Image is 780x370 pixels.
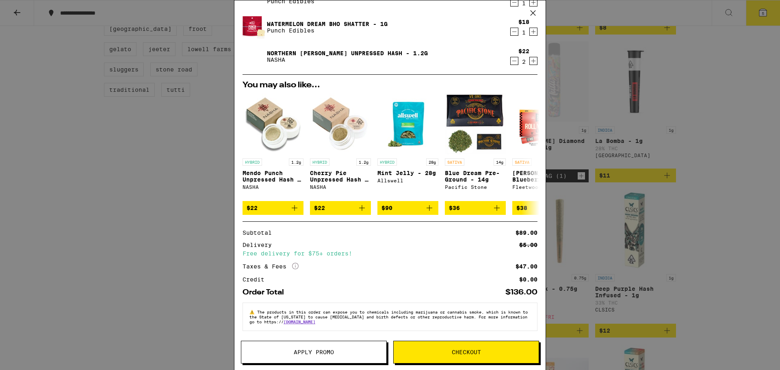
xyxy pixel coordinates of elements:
[512,158,532,166] p: SATIVA
[518,29,529,36] div: 1
[243,230,277,236] div: Subtotal
[512,93,573,154] img: Fleetwood - Jack Herer x Blueberry Haze Pre-Ground - 14g
[445,93,506,154] img: Pacific Stone - Blue Dream Pre-Ground - 14g
[512,201,573,215] button: Add to bag
[516,264,537,269] div: $47.00
[310,184,371,190] div: NASHA
[381,205,392,211] span: $90
[510,28,518,36] button: Decrement
[518,48,529,54] div: $22
[393,341,539,364] button: Checkout
[518,58,529,65] div: 2
[267,50,428,56] a: Northern [PERSON_NAME] Unpressed Hash - 1.2g
[247,205,258,211] span: $22
[249,309,528,324] span: The products in this order can expose you to chemicals including marijuana or cannabis smoke, whi...
[510,57,518,65] button: Decrement
[267,56,428,63] p: NASHA
[310,158,329,166] p: HYBRID
[377,170,438,176] p: Mint Jelly - 28g
[512,93,573,201] a: Open page for Jack Herer x Blueberry Haze Pre-Ground - 14g from Fleetwood
[505,289,537,296] div: $136.00
[356,158,371,166] p: 1.2g
[449,205,460,211] span: $36
[243,93,303,201] a: Open page for Mendo Punch Unpressed Hash - 1.2g from NASHA
[314,205,325,211] span: $22
[426,158,438,166] p: 28g
[516,230,537,236] div: $89.00
[243,170,303,183] p: Mendo Punch Unpressed Hash - 1.2g
[243,201,303,215] button: Add to bag
[519,277,537,282] div: $0.00
[243,277,270,282] div: Credit
[377,178,438,183] div: Allswell
[243,16,265,39] img: Watermelon Dream BHO Shatter - 1g
[518,19,529,25] div: $18
[243,263,299,270] div: Taxes & Fees
[310,93,371,201] a: Open page for Cherry Pie Unpressed Hash - 1.2g from NASHA
[377,201,438,215] button: Add to bag
[5,6,58,12] span: Hi. Need any help?
[452,349,481,355] span: Checkout
[243,81,537,89] h2: You may also like...
[445,184,506,190] div: Pacific Stone
[494,158,506,166] p: 14g
[243,242,277,248] div: Delivery
[377,158,397,166] p: HYBRID
[512,184,573,190] div: Fleetwood
[243,184,303,190] div: NASHA
[267,27,388,34] p: Punch Edibles
[289,158,303,166] p: 1.2g
[310,201,371,215] button: Add to bag
[512,170,573,183] p: [PERSON_NAME] x Blueberry Haze Pre-Ground - 14g
[377,93,438,201] a: Open page for Mint Jelly - 28g from Allswell
[243,93,303,154] img: NASHA - Mendo Punch Unpressed Hash - 1.2g
[241,341,387,364] button: Apply Promo
[529,28,537,36] button: Increment
[377,93,438,154] img: Allswell - Mint Jelly - 28g
[445,93,506,201] a: Open page for Blue Dream Pre-Ground - 14g from Pacific Stone
[243,251,537,256] div: Free delivery for $75+ orders!
[249,309,257,314] span: ⚠️
[310,93,371,154] img: NASHA - Cherry Pie Unpressed Hash - 1.2g
[267,21,388,27] a: Watermelon Dream BHO Shatter - 1g
[529,57,537,65] button: Increment
[445,158,464,166] p: SATIVA
[445,201,506,215] button: Add to bag
[310,170,371,183] p: Cherry Pie Unpressed Hash - 1.2g
[243,45,265,68] img: Northern Berry Unpressed Hash - 1.2g
[516,205,527,211] span: $38
[445,170,506,183] p: Blue Dream Pre-Ground - 14g
[243,289,290,296] div: Order Total
[284,319,315,324] a: [DOMAIN_NAME]
[519,242,537,248] div: $5.00
[294,349,334,355] span: Apply Promo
